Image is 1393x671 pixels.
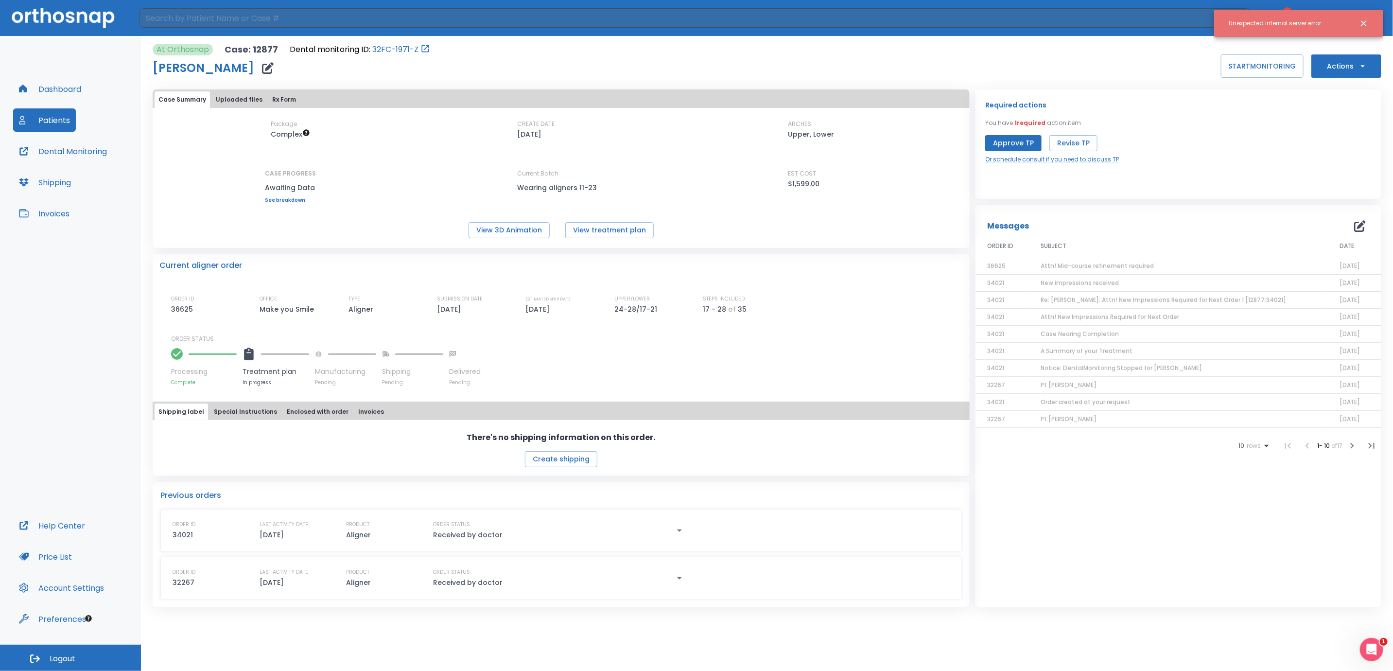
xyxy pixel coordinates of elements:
p: $1,599.00 [788,178,819,190]
p: Shipping [382,367,443,377]
span: 32267 [987,381,1005,389]
p: SUBMISSION DATE [437,295,483,303]
img: Orthosnap [12,8,115,28]
p: [DATE] [260,529,284,541]
p: Manufacturing [315,367,376,377]
p: PRODUCT [346,520,369,529]
p: Messages [987,220,1029,232]
button: Invoices [13,202,75,225]
p: Required actions [985,99,1046,111]
button: Enclosed with order [283,404,352,420]
p: OFFICE [260,295,277,303]
span: [DATE] [1340,313,1360,321]
span: Logout [50,653,75,664]
button: STARTMONITORING [1221,54,1304,78]
input: Search by Patient Name or Case # [139,8,1234,28]
button: Revise TP [1049,135,1097,151]
p: [DATE] [518,128,542,140]
p: There's no shipping information on this order. [467,432,656,443]
button: Create shipping [525,451,597,467]
span: [DATE] [1340,347,1360,355]
span: Case Nearing Completion [1041,330,1119,338]
p: Wearing aligners 11-23 [518,182,605,194]
p: STEPS INCLUDED [703,295,745,303]
span: New impressions received [1041,279,1119,287]
p: Package [271,120,297,128]
span: Attn! Mid-course refinement required [1041,262,1154,270]
button: Actions [1311,54,1381,78]
p: Current aligner order [159,260,242,271]
p: Current Batch [518,169,605,178]
p: Pending [315,379,376,386]
p: ESTIMATED SHIP DATE [526,295,571,303]
span: [DATE] [1340,279,1360,287]
button: View 3D Animation [469,222,550,238]
p: Processing [171,367,237,377]
span: [DATE] [1340,364,1360,372]
p: In progress [243,379,309,386]
p: 35 [738,303,747,315]
span: 1 [1380,638,1388,646]
span: 34021 [987,330,1004,338]
span: 34021 [987,296,1004,304]
span: Pt [PERSON_NAME] [1041,381,1097,389]
button: Help Center [13,514,91,537]
span: [DATE] [1340,330,1360,338]
div: Tooltip anchor [84,614,93,623]
button: Price List [13,545,78,568]
p: LAST ACTIVITY DATE [260,568,308,577]
p: Dental monitoring ID: [290,44,370,55]
p: Awaiting Data [265,182,316,194]
div: Unexpected internal server error [1229,15,1321,32]
p: 36625 [171,303,196,315]
p: of [728,303,736,315]
span: Attn! New Impressions Required for Next Order [1041,313,1179,321]
span: 34021 [987,347,1004,355]
p: [DATE] [526,303,554,315]
span: 34021 [987,398,1004,406]
p: Delivered [449,367,481,377]
span: 34021 [987,313,1004,321]
span: A Summary of your Treatment [1041,347,1132,355]
p: Aligner [348,303,377,315]
p: Case: 12877 [225,44,278,55]
span: 34021 [987,279,1004,287]
p: Received by doctor [433,577,503,588]
button: Case Summary [155,91,210,108]
button: Patients [13,108,76,132]
p: [DATE] [260,577,284,588]
button: Preferences [13,607,92,631]
p: 17 - 28 [703,303,726,315]
p: ORDER STATUS [433,568,470,577]
a: Account Settings [13,576,110,600]
a: 32FC-1971-Z [372,44,418,55]
span: of 17 [1331,441,1342,450]
span: 32267 [987,415,1005,423]
p: Aligner [346,577,371,588]
div: Open patient in dental monitoring portal [290,44,430,55]
span: 1 - 10 [1317,441,1331,450]
span: Pt [PERSON_NAME] [1041,415,1097,423]
p: ORDER STATUS [171,335,963,343]
span: Re: [PERSON_NAME]: Attn! New Impressions Required for Next Order | [12877:34021] [1041,296,1286,304]
p: PRODUCT [346,568,369,577]
div: tabs [155,404,968,420]
span: 36625 [987,262,1006,270]
button: Special Instructions [210,404,281,420]
p: Pending [382,379,443,386]
span: ORDER ID [987,242,1013,250]
p: ORDER ID [173,568,195,577]
p: CASE PROGRESS [265,169,316,178]
p: You have action item [985,119,1081,127]
button: Dashboard [13,77,87,101]
span: Order created at your request [1041,398,1131,406]
span: [DATE] [1340,398,1360,406]
p: Complete [171,379,237,386]
p: CREATE DATE [518,120,555,128]
p: ORDER ID [173,520,195,529]
p: Make you Smile [260,303,317,315]
a: Dental Monitoring [13,140,113,163]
